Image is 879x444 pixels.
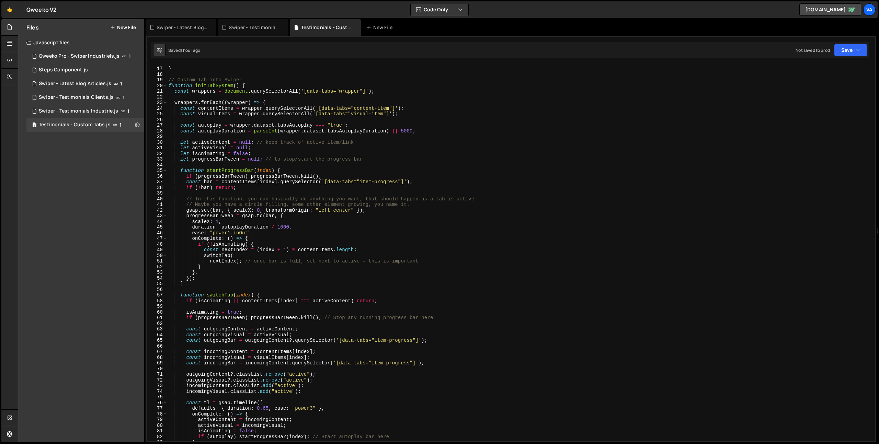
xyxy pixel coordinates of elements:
[147,106,167,112] div: 24
[147,281,167,287] div: 55
[147,179,167,185] div: 37
[366,24,395,31] div: New File
[26,118,144,132] div: 17285/48512.js
[147,264,167,270] div: 52
[147,434,167,440] div: 82
[147,326,167,332] div: 63
[147,247,167,253] div: 49
[26,77,144,91] div: 17285/48126.js
[147,213,167,219] div: 43
[301,24,353,31] div: Testimonials - Custom Tabs.js
[110,25,136,30] button: New File
[147,315,167,321] div: 61
[147,377,167,383] div: 72
[147,156,167,162] div: 33
[147,89,167,94] div: 21
[157,24,208,31] div: Swiper - Latest Blog Articles.js
[26,91,144,104] div: Swiper - Testimonials Clients.js
[147,230,167,236] div: 46
[147,417,167,423] div: 79
[26,49,144,63] div: 17285/47962.js
[39,122,111,128] div: Testimonials - Custom Tabs.js
[147,428,167,434] div: 81
[119,122,122,128] span: 1
[147,258,167,264] div: 51
[18,36,144,49] div: Javascript files
[127,108,129,114] span: 1
[147,236,167,242] div: 47
[147,100,167,106] div: 23
[147,140,167,145] div: 30
[147,383,167,389] div: 73
[147,406,167,411] div: 77
[147,66,167,72] div: 17
[147,224,167,230] div: 45
[147,366,167,372] div: 70
[32,123,36,128] span: 1
[147,128,167,134] div: 28
[147,77,167,83] div: 19
[147,343,167,349] div: 66
[147,389,167,395] div: 74
[39,81,111,87] div: Swiper - Latest Blog Articles.js
[123,95,125,100] span: 1
[147,355,167,361] div: 68
[147,72,167,78] div: 18
[147,332,167,338] div: 64
[411,3,468,16] button: Code Only
[147,151,167,157] div: 32
[147,270,167,276] div: 53
[1,1,18,18] a: 🤙
[147,423,167,429] div: 80
[147,276,167,281] div: 54
[147,349,167,355] div: 67
[147,411,167,417] div: 78
[147,145,167,151] div: 31
[147,298,167,304] div: 58
[39,53,119,59] div: Qweeko Pro - Swiper Industriels.js
[120,81,122,86] span: 1
[147,196,167,202] div: 40
[26,104,144,118] div: 17285/47914.js
[147,309,167,315] div: 60
[39,108,118,114] div: Swiper - Testimonials Industrie.js
[796,47,830,53] div: Not saved to prod
[147,83,167,89] div: 20
[147,122,167,128] div: 27
[147,400,167,406] div: 76
[147,190,167,196] div: 39
[147,168,167,174] div: 35
[147,242,167,247] div: 48
[147,162,167,168] div: 34
[26,5,57,14] div: Qweeko V2
[26,24,39,31] h2: Files
[147,372,167,377] div: 71
[168,47,200,53] div: Saved
[147,360,167,366] div: 69
[147,111,167,117] div: 25
[129,54,131,59] span: 1
[834,44,867,56] button: Save
[147,219,167,225] div: 44
[147,394,167,400] div: 75
[147,117,167,123] div: 26
[147,338,167,343] div: 65
[147,287,167,293] div: 56
[147,185,167,191] div: 38
[147,134,167,140] div: 29
[147,94,167,100] div: 22
[147,321,167,327] div: 62
[147,208,167,213] div: 42
[39,67,88,73] div: Steps Component.js
[863,3,876,16] a: Va
[799,3,861,16] a: [DOMAIN_NAME]
[147,202,167,208] div: 41
[147,304,167,309] div: 59
[181,47,201,53] div: 1 hour ago
[147,174,167,179] div: 36
[147,292,167,298] div: 57
[147,253,167,259] div: 50
[26,63,144,77] div: 17285/48217.js
[39,94,114,101] div: Swiper - Testimonials Clients.js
